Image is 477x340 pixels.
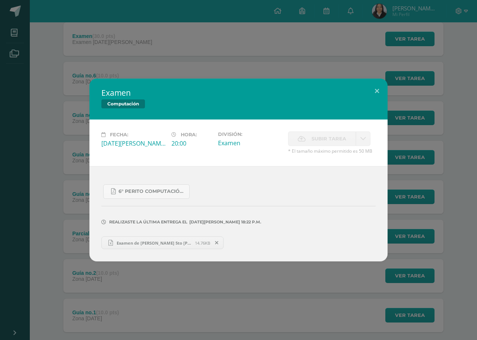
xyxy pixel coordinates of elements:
span: 14.76KB [195,240,210,246]
div: [DATE][PERSON_NAME] [101,139,165,147]
span: 6° Perito Computación.pdf [119,188,186,194]
span: Subir tarea [312,132,346,146]
h2: Examen [101,88,376,98]
a: 6° Perito Computación.pdf [103,184,190,199]
div: Examen [218,139,282,147]
span: Examen de [PERSON_NAME] 5to [PERSON_NAME].xlsx [113,240,195,246]
span: Fecha: [110,132,128,137]
a: La fecha de entrega ha expirado [356,131,370,146]
div: 20:00 [171,139,212,147]
a: Examen de [PERSON_NAME] 5to [PERSON_NAME].xlsx 14.76KB [101,236,224,249]
label: La fecha de entrega ha expirado [288,131,356,146]
span: Computación [101,99,145,108]
span: Remover entrega [211,239,223,247]
label: División: [218,131,282,137]
button: Close (Esc) [366,79,388,104]
span: Hora: [181,132,197,137]
span: Realizaste la última entrega el [109,219,187,225]
span: * El tamaño máximo permitido es 50 MB [288,148,376,154]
